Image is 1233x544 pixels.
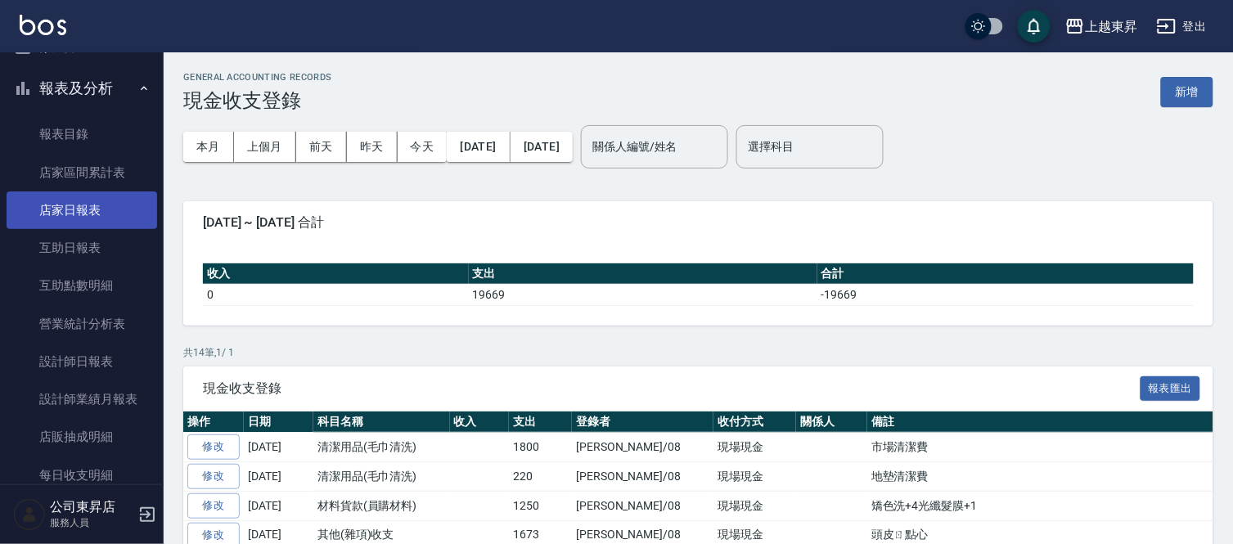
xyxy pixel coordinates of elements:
a: 互助點數明細 [7,267,157,304]
button: 昨天 [347,132,398,162]
a: 互助日報表 [7,229,157,267]
h2: GENERAL ACCOUNTING RECORDS [183,72,332,83]
td: 現場現金 [713,433,796,462]
p: 共 14 筆, 1 / 1 [183,345,1213,360]
a: 修改 [187,493,240,519]
button: 報表匯出 [1141,376,1201,402]
button: 上越東昇 [1059,10,1144,43]
a: 店販抽成明細 [7,418,157,456]
a: 設計師業績月報表 [7,380,157,418]
td: 現場現金 [713,462,796,492]
td: 0 [203,284,469,305]
a: 報表匯出 [1141,380,1201,395]
button: 報表及分析 [7,67,157,110]
button: 今天 [398,132,448,162]
th: 關係人 [796,411,867,433]
a: 報表目錄 [7,115,157,153]
button: 前天 [296,132,347,162]
div: 上越東昇 [1085,16,1137,37]
td: 清潔用品(毛巾清洗) [313,433,450,462]
td: [DATE] [244,433,313,462]
td: -19669 [817,284,1194,305]
span: [DATE] ~ [DATE] 合計 [203,214,1194,231]
img: Logo [20,15,66,35]
td: [DATE] [244,491,313,520]
th: 收入 [450,411,510,433]
button: 登出 [1150,11,1213,42]
h3: 現金收支登錄 [183,89,332,112]
span: 現金收支登錄 [203,380,1141,397]
td: [DATE] [244,462,313,492]
th: 收入 [203,263,469,285]
button: 上個月 [234,132,296,162]
th: 操作 [183,411,244,433]
th: 支出 [509,411,572,433]
th: 科目名稱 [313,411,450,433]
td: 1800 [509,433,572,462]
button: 新增 [1161,77,1213,107]
button: 本月 [183,132,234,162]
a: 每日收支明細 [7,456,157,494]
a: 修改 [187,464,240,489]
img: Person [13,498,46,531]
a: 設計師日報表 [7,343,157,380]
a: 新增 [1161,83,1213,99]
th: 日期 [244,411,313,433]
td: 現場現金 [713,491,796,520]
button: [DATE] [511,132,573,162]
td: [PERSON_NAME]/08 [572,491,713,520]
a: 店家區間累計表 [7,154,157,191]
button: [DATE] [447,132,510,162]
a: 店家日報表 [7,191,157,229]
td: 19669 [469,284,817,305]
a: 營業統計分析表 [7,305,157,343]
th: 收付方式 [713,411,796,433]
th: 登錄者 [572,411,713,433]
td: 220 [509,462,572,492]
th: 合計 [817,263,1194,285]
td: [PERSON_NAME]/08 [572,462,713,492]
td: 清潔用品(毛巾清洗) [313,462,450,492]
th: 支出 [469,263,817,285]
td: 1250 [509,491,572,520]
td: [PERSON_NAME]/08 [572,433,713,462]
button: save [1018,10,1051,43]
a: 修改 [187,434,240,460]
h5: 公司東昇店 [50,499,133,515]
td: 材料貨款(員購材料) [313,491,450,520]
p: 服務人員 [50,515,133,530]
